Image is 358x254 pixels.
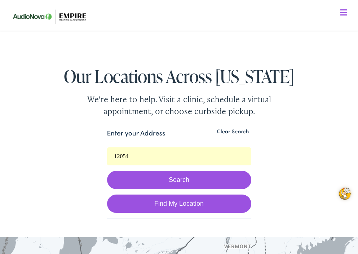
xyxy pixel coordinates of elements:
[13,29,351,44] a: What We Offer
[107,171,251,189] button: Search
[107,147,251,165] input: Enter your address or zip code
[107,128,165,138] label: Enter your Address
[107,195,251,213] a: Find My Location
[215,128,251,135] button: Clear Search
[64,93,295,117] div: We're here to help. Visit a clinic, schedule a virtual appointment, or choose curbside pickup.
[7,67,351,86] h1: Our Locations Across [US_STATE]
